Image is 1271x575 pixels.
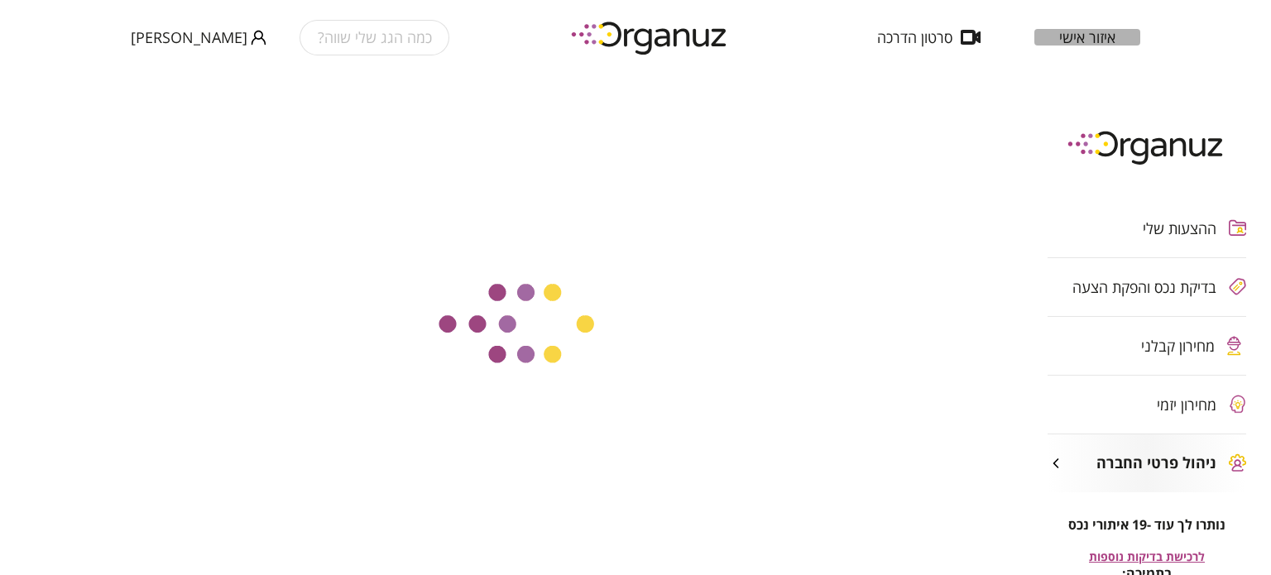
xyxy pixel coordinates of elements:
span: [PERSON_NAME] [131,29,247,46]
span: ההצעות שלי [1143,220,1216,237]
img: logo [559,15,741,60]
span: איזור אישי [1059,29,1115,46]
button: ההצעות שלי [1048,199,1246,257]
span: נותרו לך עוד -19 איתורי נכס [1068,517,1225,533]
button: איזור אישי [1034,29,1140,46]
img: טוען... [424,280,598,371]
img: logo [1056,124,1238,170]
button: סרטון הדרכה [852,29,1005,46]
span: סרטון הדרכה [877,29,952,46]
button: לרכישת בדיקות נוספות [1089,549,1205,563]
button: [PERSON_NAME] [131,27,266,48]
